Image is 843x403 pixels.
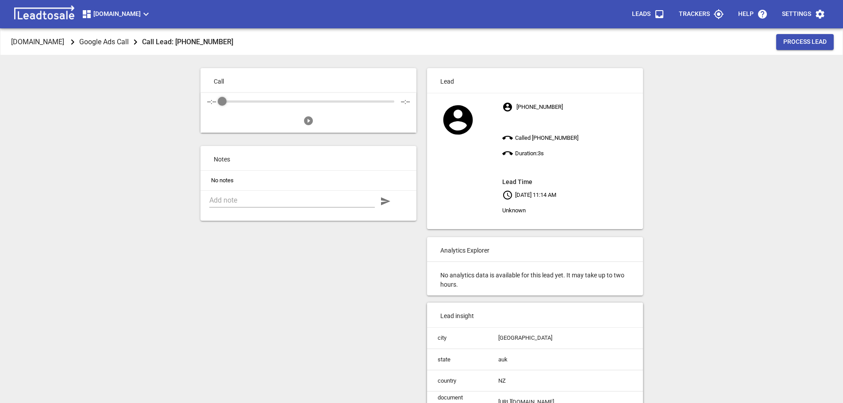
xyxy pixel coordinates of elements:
[427,349,488,370] td: state
[502,177,643,187] aside: Lead Time
[222,97,394,106] div: Audio Progress Control
[200,93,416,133] div: Audio Player
[502,190,513,200] svg: Your local time
[300,110,317,128] button: Play
[200,146,416,171] p: Notes
[207,98,216,105] div: --:--
[782,10,811,19] p: Settings
[502,99,643,218] p: [PHONE_NUMBER] Called [PHONE_NUMBER] Duration: 3 s [DATE] 11:14 AM Unknown
[427,303,643,327] p: Lead insight
[200,68,416,93] p: Call
[679,10,710,19] p: Trackers
[142,36,233,48] aside: Call Lead: [PHONE_NUMBER]
[427,237,643,262] p: Analytics Explorer
[78,5,155,23] button: [DOMAIN_NAME]
[488,349,666,370] td: auk
[427,68,643,93] p: Lead
[488,328,666,349] td: [GEOGRAPHIC_DATA]
[81,9,151,19] span: [DOMAIN_NAME]
[79,37,129,47] p: Google Ads Call
[632,10,651,19] p: Leads
[401,98,410,105] div: --:--
[738,10,754,19] p: Help
[488,370,666,391] td: NZ
[11,37,64,47] p: [DOMAIN_NAME]
[427,370,488,391] td: country
[427,262,643,296] p: No analytics data is available for this lead yet. It may take up to two hours.
[200,171,416,190] li: No notes
[11,5,78,23] img: logo
[783,38,827,46] span: Process Lead
[776,34,834,50] button: Process Lead
[427,328,488,349] td: city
